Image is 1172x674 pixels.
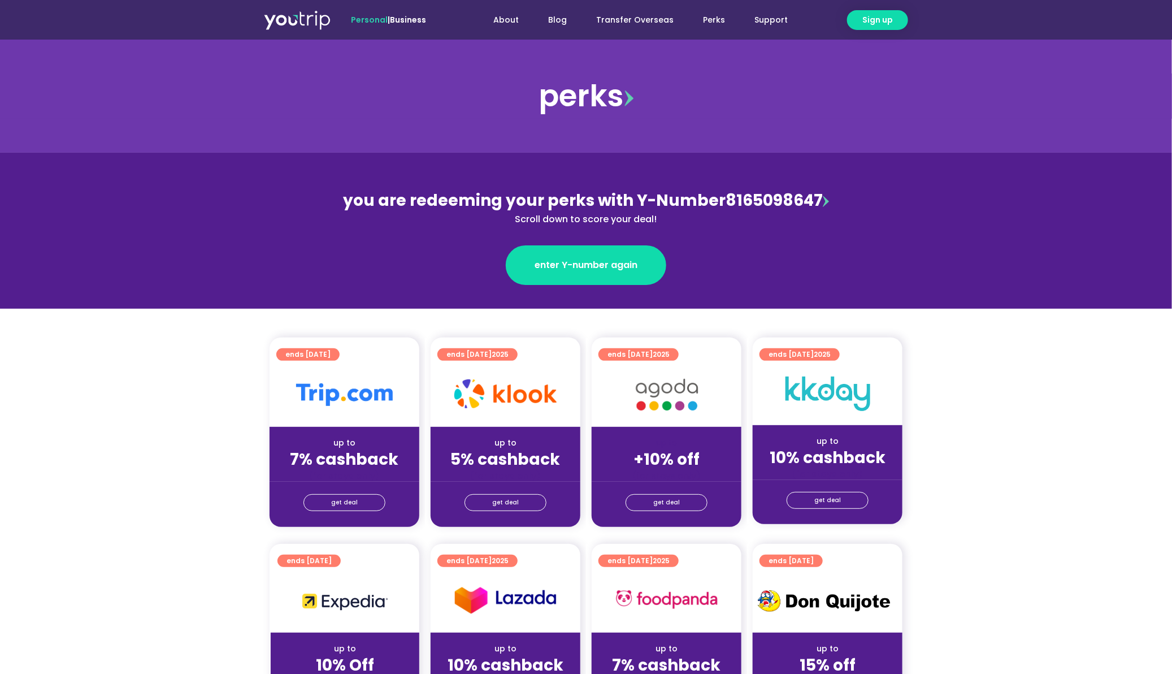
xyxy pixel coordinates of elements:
span: | [351,14,426,25]
div: up to [601,643,732,655]
a: get deal [787,492,869,509]
a: Transfer Overseas [581,10,688,31]
div: (for stays only) [601,470,732,482]
span: 2025 [653,349,670,359]
div: (for stays only) [762,468,893,480]
span: Personal [351,14,388,25]
a: ends [DATE]2025 [759,348,840,361]
a: ends [DATE] [759,555,823,567]
span: ends [DATE] [446,348,509,361]
a: ends [DATE] [277,555,341,567]
div: up to [762,435,893,447]
div: up to [440,643,571,655]
span: ends [DATE] [769,555,814,567]
span: up to [656,437,677,448]
span: ends [DATE] [287,555,332,567]
a: get deal [303,494,385,511]
strong: 7% cashback [290,448,399,470]
span: 2025 [492,349,509,359]
span: 2025 [814,349,831,359]
a: ends [DATE]2025 [437,348,518,361]
a: ends [DATE]2025 [437,555,518,567]
a: enter Y-number again [506,245,666,285]
div: (for stays only) [279,470,410,482]
a: ends [DATE] [276,348,340,361]
a: get deal [626,494,707,511]
a: get deal [465,494,546,511]
span: 2025 [653,556,670,565]
span: ends [DATE] [446,555,509,567]
span: get deal [492,495,519,511]
span: get deal [814,492,841,508]
div: up to [279,437,410,449]
span: enter Y-number again [535,258,637,272]
div: up to [762,643,893,655]
a: Support [740,10,802,31]
div: Scroll down to score your deal! [341,213,831,226]
a: Perks [688,10,740,31]
span: ends [DATE] [607,348,670,361]
span: 2025 [492,556,509,565]
strong: +10% off [633,448,700,470]
a: Business [390,14,426,25]
div: up to [280,643,410,655]
a: ends [DATE]2025 [598,555,679,567]
a: ends [DATE]2025 [598,348,679,361]
a: Sign up [847,10,908,30]
span: ends [DATE] [607,555,670,567]
span: Sign up [862,14,893,26]
span: you are redeeming your perks with Y-Number [343,189,726,211]
strong: 5% cashback [451,448,561,470]
a: About [479,10,533,31]
strong: 10% cashback [770,447,885,469]
nav: Menu [457,10,802,31]
span: ends [DATE] [285,348,331,361]
span: ends [DATE] [769,348,831,361]
span: get deal [653,495,680,511]
div: (for stays only) [440,470,571,482]
a: Blog [533,10,581,31]
div: 8165098647 [341,189,831,226]
div: up to [440,437,571,449]
span: get deal [331,495,358,511]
